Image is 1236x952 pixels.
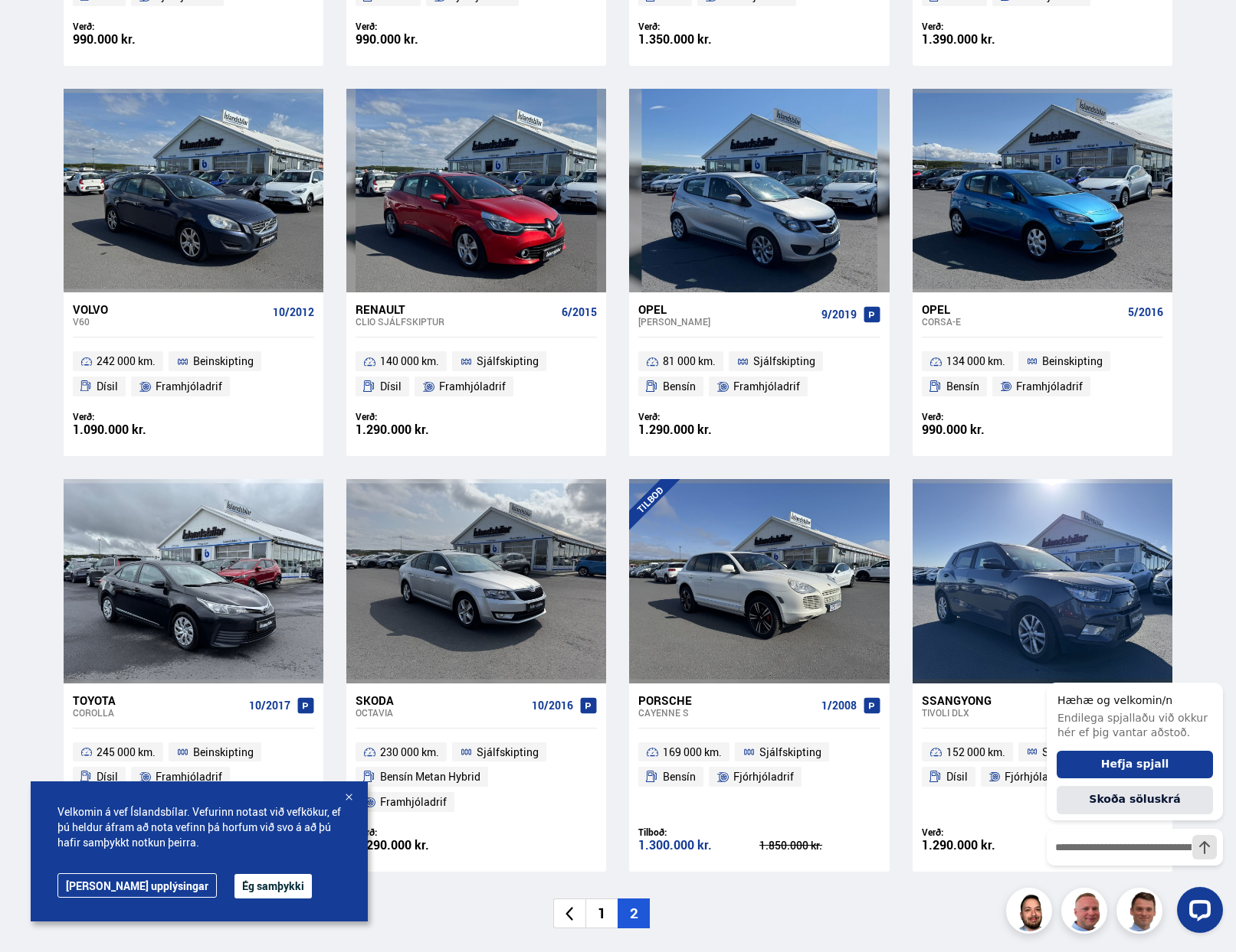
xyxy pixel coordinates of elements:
[97,352,156,370] span: 242 000 km.
[193,743,254,761] span: Beinskipting
[922,316,1122,327] div: Corsa-e
[97,377,118,396] span: Dísil
[922,21,1043,32] div: Verð:
[913,683,1172,872] a: Ssangyong Tivoli DLX 8/2016 152 000 km. Sjálfskipting Dísil Fjórhjóladrif Verð: 1.290.000 kr.
[356,316,556,327] div: Clio SJÁLFSKIPTUR
[1005,768,1065,786] span: Fjórhjóladrif
[356,411,477,422] div: Verð:
[273,306,314,318] span: 10/2012
[57,873,217,898] a: [PERSON_NAME] upplýsingar
[585,898,618,928] li: 1
[1008,890,1054,936] img: nhp88E3Fdnt1Opn2.png
[946,352,1005,370] span: 134 000 km.
[638,693,815,707] div: Porsche
[477,352,539,370] span: Sjálfskipting
[356,302,556,316] div: Renault
[1042,352,1103,370] span: Beinskipting
[73,411,194,422] div: Verð:
[638,839,759,852] div: 1.300.000 kr.
[73,33,194,46] div: 990.000 kr.
[922,707,1122,718] div: Tivoli DLX
[249,699,290,712] span: 10/2017
[156,377,222,396] span: Framhjóladrif
[97,768,118,786] span: Dísil
[380,793,447,811] span: Framhjóladrif
[733,377,800,396] span: Framhjóladrif
[946,743,1005,761] span: 152 000 km.
[356,707,526,718] div: Octavia
[97,743,156,761] span: 245 000 km.
[380,768,480,786] span: Bensín Metan Hybrid
[439,377,506,396] span: Framhjóladrif
[922,839,1043,852] div: 1.290.000 kr.
[663,377,696,396] span: Bensín
[380,352,439,370] span: 140 000 km.
[156,768,222,786] span: Framhjóladrif
[922,302,1122,316] div: Opel
[922,423,1043,436] div: 990.000 kr.
[73,707,243,718] div: Corolla
[629,292,889,456] a: Opel [PERSON_NAME] 9/2019 81 000 km. Sjálfskipting Bensín Framhjóladrif Verð: 1.290.000 kr.
[73,21,194,32] div: Verð:
[946,377,979,396] span: Bensín
[73,316,267,327] div: V60
[638,423,759,436] div: 1.290.000 kr.
[380,743,439,761] span: 230 000 km.
[356,839,477,852] div: 1.290.000 kr.
[663,743,722,761] span: 169 000 km.
[638,411,759,422] div: Verð:
[946,768,968,786] span: Dísil
[73,423,194,436] div: 1.090.000 kr.
[759,743,821,761] span: Sjálfskipting
[638,21,759,32] div: Verð:
[1034,654,1229,945] iframe: LiveChat chat widget
[562,306,597,318] span: 6/2015
[913,292,1172,456] a: Opel Corsa-e 5/2016 134 000 km. Beinskipting Bensín Framhjóladrif Verð: 990.000 kr.
[57,804,341,850] span: Velkomin á vef Íslandsbílar. Vefurinn notast við vefkökur, ef þú heldur áfram að nota vefinn þá h...
[73,302,267,316] div: Volvo
[638,33,759,46] div: 1.350.000 kr.
[356,33,477,46] div: 990.000 kr.
[234,874,312,898] button: Ég samþykki
[532,699,573,712] span: 10/2016
[733,768,794,786] span: Fjórhjóladrif
[193,352,254,370] span: Beinskipting
[346,292,606,456] a: Renault Clio SJÁLFSKIPTUR 6/2015 140 000 km. Sjálfskipting Dísil Framhjóladrif Verð: 1.290.000 kr.
[356,423,477,436] div: 1.290.000 kr.
[922,693,1122,707] div: Ssangyong
[922,33,1043,46] div: 1.390.000 kr.
[922,826,1043,838] div: Verð:
[477,743,539,761] span: Sjálfskipting
[1128,306,1163,318] span: 5/2016
[821,308,857,321] span: 9/2019
[64,292,323,456] a: Volvo V60 10/2012 242 000 km. Beinskipting Dísil Framhjóladrif Verð: 1.090.000 kr.
[356,21,477,32] div: Verð:
[1016,377,1083,396] span: Framhjóladrif
[663,768,696,786] span: Bensín
[618,898,650,928] li: 2
[922,411,1043,422] div: Verð:
[346,683,606,872] a: Skoda Octavia 10/2016 230 000 km. Sjálfskipting Bensín Metan Hybrid Framhjóladrif Verð: 1.290.000...
[380,377,402,396] span: Dísil
[356,693,526,707] div: Skoda
[73,693,243,707] div: Toyota
[629,683,889,872] a: Porsche Cayenne S 1/2008 169 000 km. Sjálfskipting Bensín Fjórhjóladrif Tilboð: 1.300.000 kr. 1.8...
[356,826,477,838] div: Verð:
[821,699,857,712] span: 1/2008
[638,316,815,327] div: [PERSON_NAME]
[759,840,880,851] div: 1.850.000 kr.
[638,707,815,718] div: Cayenne S
[64,683,323,872] a: Toyota Corolla 10/2017 245 000 km. Beinskipting Dísil Framhjóladrif Verð: 1.290.000 kr.
[638,302,815,316] div: Opel
[663,352,716,370] span: 81 000 km.
[638,826,759,838] div: Tilboð:
[753,352,815,370] span: Sjálfskipting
